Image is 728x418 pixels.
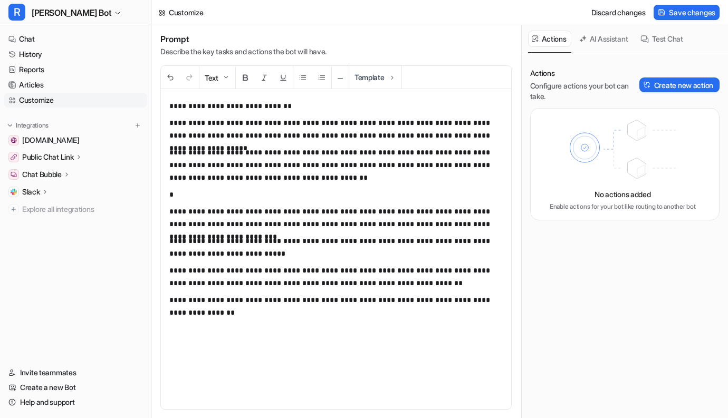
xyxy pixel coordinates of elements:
[587,5,650,20] button: Discard changes
[169,7,203,18] div: Customize
[639,77,720,92] button: Create new action
[8,4,25,21] span: R
[669,7,715,18] span: Save changes
[4,133,147,148] a: getrella.com[DOMAIN_NAME]
[279,73,288,82] img: Underline
[11,171,17,178] img: Chat Bubble
[4,395,147,410] a: Help and support
[4,62,147,77] a: Reports
[349,66,401,89] button: Template
[160,46,327,57] p: Describe the key tasks and actions the bot will have.
[293,66,312,89] button: Unordered List
[312,66,331,89] button: Ordered List
[199,66,235,89] button: Text
[260,73,269,82] img: Italic
[530,68,639,79] p: Actions
[274,66,293,89] button: Underline
[185,73,194,82] img: Redo
[299,73,307,82] img: Unordered List
[22,152,74,162] p: Public Chat Link
[241,73,250,82] img: Bold
[644,81,651,89] img: Create action
[4,365,147,380] a: Invite teammates
[11,137,17,143] img: getrella.com
[16,121,49,130] p: Integrations
[4,93,147,108] a: Customize
[530,81,639,102] p: Configure actions your bot can take.
[595,189,651,200] p: No actions added
[32,5,111,20] span: [PERSON_NAME] Bot
[4,120,52,131] button: Integrations
[222,73,230,82] img: Dropdown Down Arrow
[654,5,720,20] button: Save changes
[134,122,141,129] img: menu_add.svg
[236,66,255,89] button: Bold
[6,122,14,129] img: expand menu
[388,73,396,82] img: Template
[4,77,147,92] a: Articles
[160,34,327,44] h1: Prompt
[4,202,147,217] a: Explore all integrations
[576,31,633,47] button: AI Assistant
[22,187,40,197] p: Slack
[8,204,19,215] img: explore all integrations
[4,32,147,46] a: Chat
[11,189,17,195] img: Slack
[4,380,147,395] a: Create a new Bot
[161,66,180,89] button: Undo
[22,169,62,180] p: Chat Bubble
[528,31,571,47] button: Actions
[166,73,175,82] img: Undo
[4,47,147,62] a: History
[180,66,199,89] button: Redo
[332,66,349,89] button: ─
[11,154,17,160] img: Public Chat Link
[550,202,696,211] p: Enable actions for your bot like routing to another bot
[318,73,326,82] img: Ordered List
[637,31,687,47] button: Test Chat
[255,66,274,89] button: Italic
[22,135,79,145] span: [DOMAIN_NAME]
[22,201,143,218] span: Explore all integrations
